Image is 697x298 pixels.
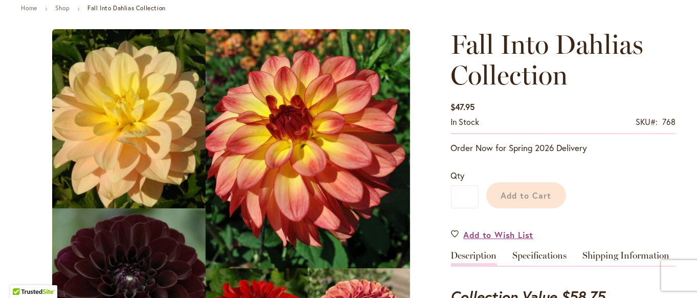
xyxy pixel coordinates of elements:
span: In stock [451,116,480,127]
span: Qty [451,170,465,181]
a: Shop [55,4,70,12]
strong: SKU [636,116,658,127]
iframe: Launch Accessibility Center [8,262,36,290]
span: $47.95 [451,101,475,112]
div: 768 [663,116,676,128]
a: Add to Wish List [451,229,534,241]
strong: Fall Into Dahlias Collection [87,4,166,12]
a: Specifications [513,251,567,266]
a: Home [21,4,37,12]
span: Add to Wish List [464,229,534,241]
p: Order Now for Spring 2026 Delivery [451,142,676,154]
div: Availability [451,116,480,128]
a: Description [451,251,497,266]
a: Shipping Information [583,251,670,266]
span: Fall Into Dahlias Collection [451,28,644,91]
